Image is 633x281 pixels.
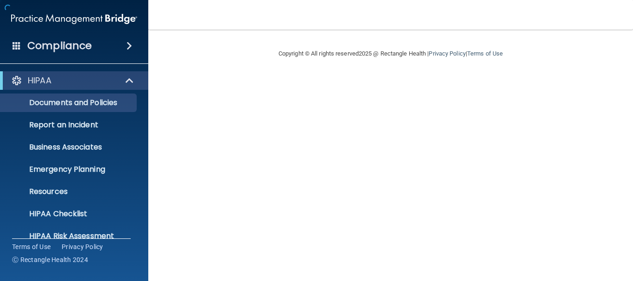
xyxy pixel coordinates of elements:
p: HIPAA Risk Assessment [6,231,133,241]
p: HIPAA [28,75,51,86]
p: Resources [6,187,133,196]
a: Terms of Use [467,50,503,57]
div: Copyright © All rights reserved 2025 @ Rectangle Health | | [222,39,560,69]
p: Documents and Policies [6,98,133,107]
img: PMB logo [11,10,137,28]
p: HIPAA Checklist [6,209,133,219]
h4: Compliance [27,39,92,52]
p: Business Associates [6,143,133,152]
a: Terms of Use [12,242,51,251]
a: Privacy Policy [62,242,103,251]
p: Emergency Planning [6,165,133,174]
p: Report an Incident [6,120,133,130]
a: Privacy Policy [429,50,465,57]
a: HIPAA [11,75,134,86]
span: Ⓒ Rectangle Health 2024 [12,255,88,264]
